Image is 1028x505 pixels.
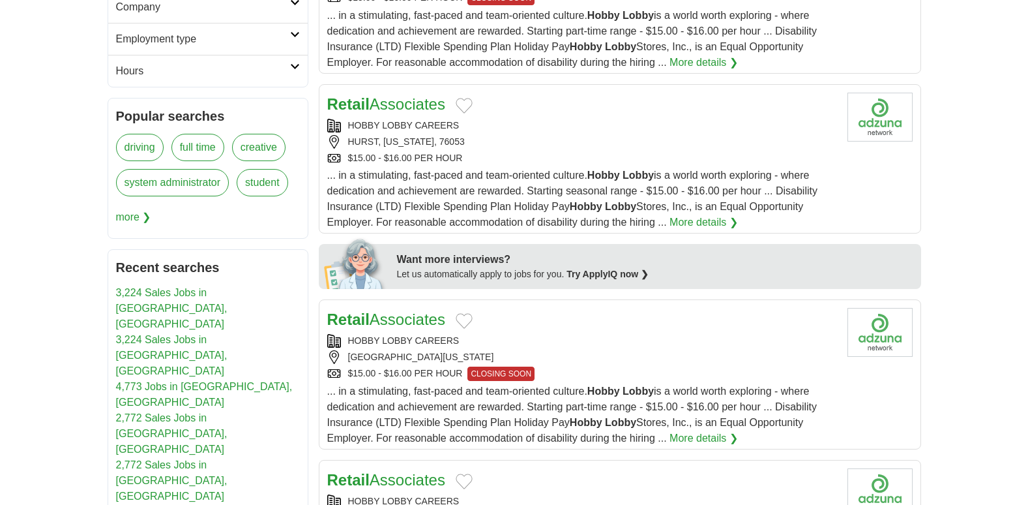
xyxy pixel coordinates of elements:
[327,367,837,381] div: $15.00 - $16.00 PER HOUR
[116,106,300,126] h2: Popular searches
[467,367,535,381] span: CLOSING SOON
[847,93,913,142] img: Company logo
[116,31,290,47] h2: Employment type
[327,95,370,113] strong: Retail
[570,417,602,428] strong: Hobby
[327,311,445,328] a: RetailAssociates
[669,55,738,70] a: More details ❯
[566,269,649,279] a: Try ApplyIQ now ❯
[669,431,738,446] a: More details ❯
[327,119,837,132] div: HOBBY LOBBY CAREERS
[116,412,228,455] a: 2,772 Sales Jobs in [GEOGRAPHIC_DATA], [GEOGRAPHIC_DATA]
[623,170,654,181] strong: Lobby
[605,41,636,52] strong: Lobby
[324,237,387,289] img: apply-iq-scientist.png
[327,95,445,113] a: RetailAssociates
[171,134,224,161] a: full time
[327,471,445,489] a: RetailAssociates
[623,10,654,21] strong: Lobby
[116,134,164,161] a: driving
[327,170,817,228] span: ... in a stimulating, fast-paced and team-oriented culture. is a world worth exploring - where de...
[116,258,300,277] h2: Recent searches
[327,350,837,364] div: [GEOGRAPHIC_DATA][US_STATE]
[237,169,287,196] a: student
[327,151,837,165] div: $15.00 - $16.00 PER HOUR
[847,308,913,357] img: Company logo
[116,169,229,196] a: system administrator
[327,135,837,149] div: HURST, [US_STATE], 76053
[327,311,370,328] strong: Retail
[108,23,308,55] a: Employment type
[116,334,228,376] a: 3,224 Sales Jobs in [GEOGRAPHIC_DATA], [GEOGRAPHIC_DATA]
[605,417,636,428] strong: Lobby
[570,201,602,212] strong: Hobby
[605,201,636,212] strong: Lobby
[116,63,290,79] h2: Hours
[397,252,913,268] div: Want more interviews?
[570,41,602,52] strong: Hobby
[456,474,473,489] button: Add to favorite jobs
[116,459,228,502] a: 2,772 Sales Jobs in [GEOGRAPHIC_DATA], [GEOGRAPHIC_DATA]
[116,381,293,408] a: 4,773 Jobs in [GEOGRAPHIC_DATA], [GEOGRAPHIC_DATA]
[587,386,620,397] strong: Hobby
[456,313,473,329] button: Add to favorite jobs
[116,287,228,329] a: 3,224 Sales Jobs in [GEOGRAPHIC_DATA], [GEOGRAPHIC_DATA]
[327,10,817,68] span: ... in a stimulating, fast-paced and team-oriented culture. is a world worth exploring - where de...
[669,215,738,230] a: More details ❯
[587,10,620,21] strong: Hobby
[623,386,654,397] strong: Lobby
[327,386,817,444] span: ... in a stimulating, fast-paced and team-oriented culture. is a world worth exploring - where de...
[116,204,151,230] span: more ❯
[456,98,473,114] button: Add to favorite jobs
[327,334,837,348] div: HOBBY LOBBY CAREERS
[232,134,286,161] a: creative
[397,268,913,281] div: Let us automatically apply to jobs for you.
[327,471,370,489] strong: Retail
[108,55,308,87] a: Hours
[587,170,620,181] strong: Hobby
